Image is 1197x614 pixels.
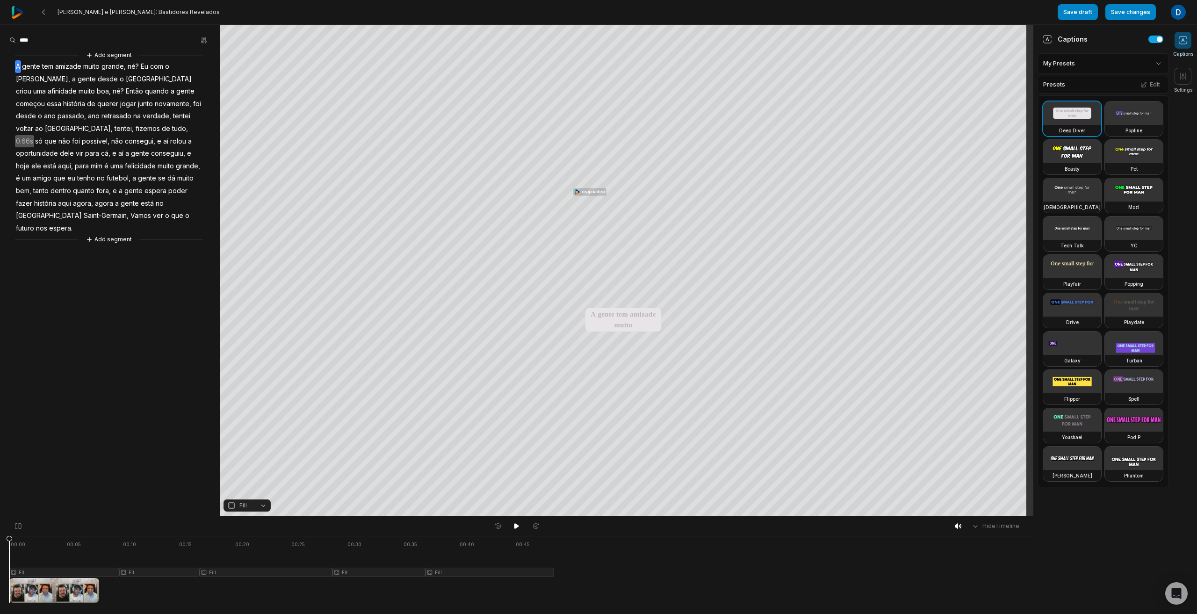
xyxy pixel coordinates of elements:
span: o [164,209,170,222]
h3: Playfair [1063,280,1081,288]
span: um [21,172,32,185]
span: Eu [140,60,149,73]
span: ano [43,110,57,123]
span: dele [59,147,75,160]
span: o [37,110,43,123]
span: Saint-Germain, [83,209,130,222]
span: e [112,185,118,197]
span: o [184,209,190,222]
h3: Turban [1126,357,1142,364]
span: vir [75,147,84,160]
span: Captions [1173,51,1193,58]
span: tentei [172,110,191,123]
span: é [15,172,21,185]
span: história [33,197,57,210]
span: 0.66s [15,135,34,148]
span: boa, [96,85,112,98]
h3: Popping [1125,280,1143,288]
span: jogar [119,98,137,110]
span: foi [71,135,81,148]
span: não [58,135,71,148]
span: começou [15,98,46,110]
span: oportunidade [15,147,59,160]
span: eu [66,172,76,185]
span: né? [112,85,125,98]
span: amigo [32,172,52,185]
span: tudo, [171,123,189,135]
span: história [62,98,86,110]
span: agora, [72,197,94,210]
span: está [140,197,155,210]
span: fazer [15,197,33,210]
span: aqui, [57,160,74,173]
span: com [149,60,164,73]
span: gente [77,73,97,86]
span: dentro [50,185,72,197]
span: né? [127,60,140,73]
span: a [118,185,123,197]
span: rolou [169,135,187,148]
h3: Popline [1125,127,1142,134]
span: a [131,172,137,185]
span: dá [166,172,176,185]
span: tem [41,60,54,73]
span: o [119,73,125,86]
h3: Galaxy [1064,357,1081,364]
span: querer [96,98,119,110]
span: poder [167,185,188,197]
span: possível, [81,135,110,148]
span: verdade, [142,110,172,123]
button: Edit [1138,79,1163,91]
button: Save changes [1105,4,1156,20]
h3: Pet [1131,165,1138,173]
span: a [187,135,193,148]
span: junto [137,98,154,110]
span: para [84,147,100,160]
h3: Flipper [1064,395,1080,403]
span: [GEOGRAPHIC_DATA] [15,209,83,222]
span: aí [162,135,169,148]
span: quanto [72,185,95,197]
span: e [111,147,117,160]
div: Open Intercom Messenger [1165,582,1188,605]
span: bem, [15,185,32,197]
button: Captions [1173,32,1193,58]
span: essa [46,98,62,110]
span: só [34,135,43,148]
span: conseguiu, [150,147,186,160]
span: aí [117,147,124,160]
span: para [74,160,90,173]
span: o [164,60,170,73]
div: My Presets [1037,53,1169,74]
span: muito [157,160,175,173]
span: tenho [76,172,96,185]
span: ele [30,160,42,173]
span: [PERSON_NAME], [15,73,71,86]
button: Add segment [84,234,134,245]
span: nos [35,222,48,235]
span: Vamos [130,209,152,222]
span: Fill [239,501,247,510]
span: espera. [48,222,73,235]
h3: YC [1131,242,1138,249]
h3: Pod P [1127,433,1140,441]
span: voltar [15,123,34,135]
span: gente [130,147,150,160]
span: gente [120,197,140,210]
span: gente [21,60,41,73]
span: de [86,98,96,110]
span: muito [82,60,101,73]
button: HideTimeline [968,519,1022,533]
h3: Drive [1066,318,1079,326]
button: Settings [1174,68,1192,94]
span: consegui, [124,135,156,148]
span: está [42,160,57,173]
span: passado, [57,110,87,123]
button: Add segment [84,50,134,60]
span: ano [87,110,101,123]
span: felicidade [124,160,157,173]
h3: Youshaei [1062,433,1082,441]
span: a [114,197,120,210]
span: agora [94,197,114,210]
div: Presets [1037,76,1169,94]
